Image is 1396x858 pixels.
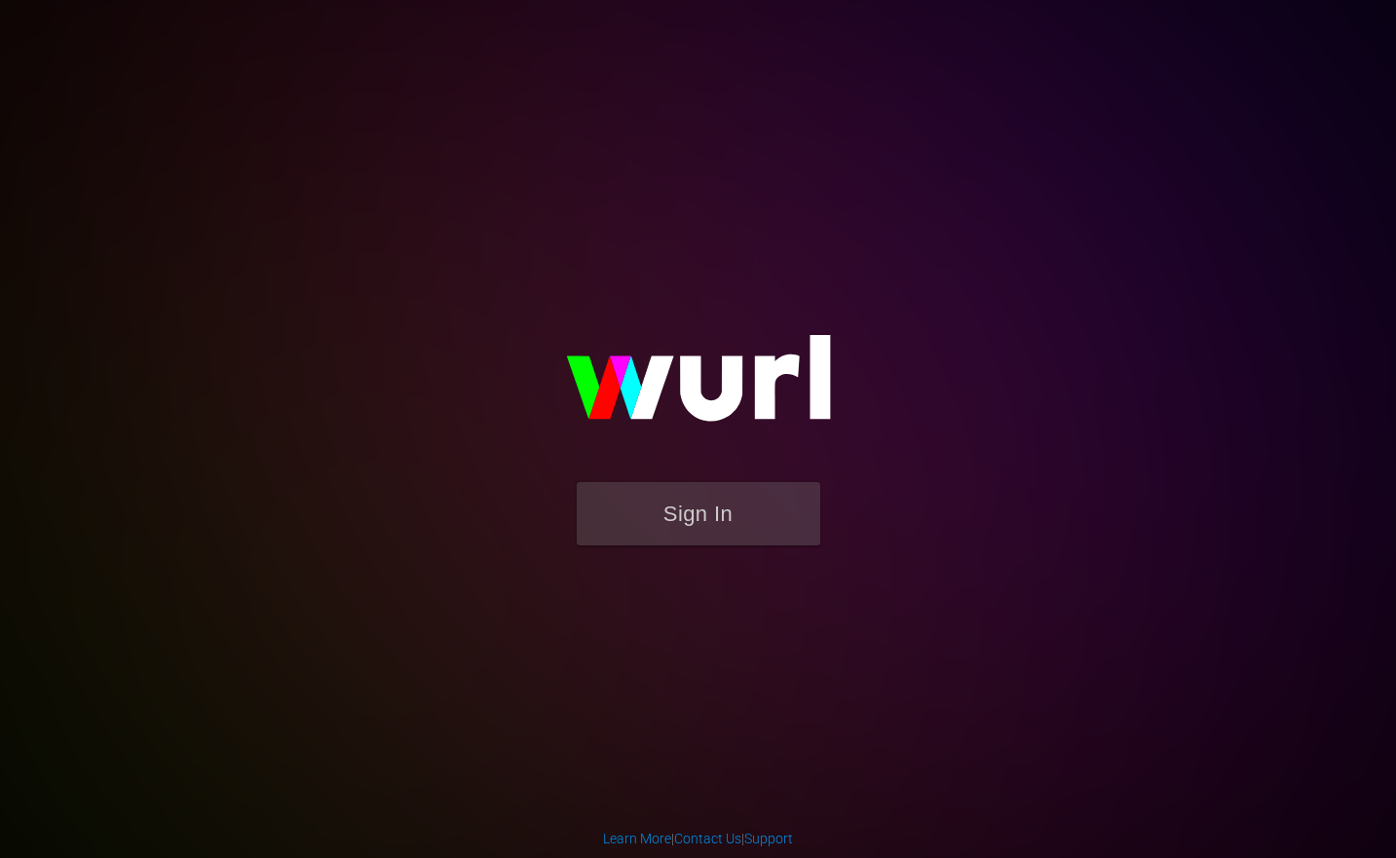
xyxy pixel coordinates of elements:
[504,293,893,482] img: wurl-logo-on-black-223613ac3d8ba8fe6dc639794a292ebdb59501304c7dfd60c99c58986ef67473.svg
[603,831,671,846] a: Learn More
[744,831,793,846] a: Support
[603,829,793,848] div: | |
[577,482,820,545] button: Sign In
[674,831,741,846] a: Contact Us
